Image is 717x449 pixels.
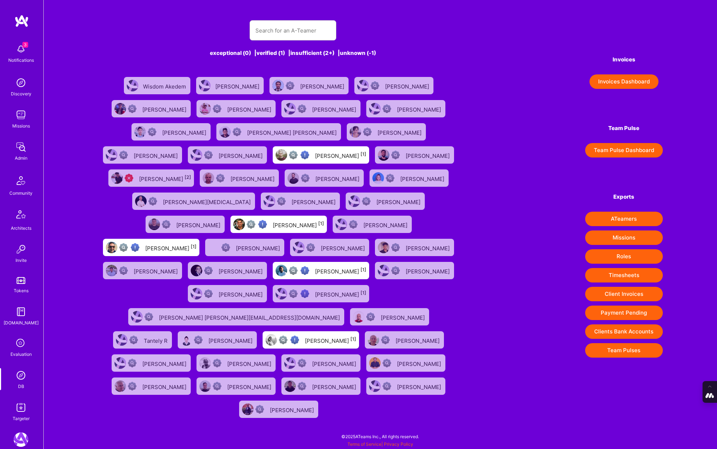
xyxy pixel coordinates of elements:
[357,80,369,91] img: User Avatar
[14,287,29,294] div: Tokens
[125,174,133,182] img: Unqualified
[276,149,287,161] img: User Avatar
[128,382,137,390] img: Not Scrubbed
[298,382,306,390] img: Not Scrubbed
[315,173,361,183] div: [PERSON_NAME]
[247,220,255,229] img: Not fully vetted
[221,243,230,252] img: Not Scrubbed
[289,266,298,275] img: Not fully vetted
[14,368,28,383] img: Admin Search
[585,268,663,282] button: Timesheets
[100,236,202,259] a: User AvatarNot fully vettedHigh Potential User[PERSON_NAME][1]
[347,441,413,447] span: |
[278,351,363,375] a: User AvatarNot Scrubbed[PERSON_NAME]
[264,195,275,207] img: User Avatar
[381,336,390,344] img: Not Scrubbed
[197,167,282,190] a: User AvatarNot Scrubbed[PERSON_NAME]
[106,265,117,276] img: User Avatar
[362,328,447,351] a: User AvatarNot Scrubbed[PERSON_NAME]
[312,358,358,368] div: [PERSON_NAME]
[585,143,663,157] button: Team Pulse Dashboard
[366,312,375,321] img: Not Scrubbed
[383,382,391,390] img: Not Scrubbed
[369,380,381,392] img: User Avatar
[142,358,188,368] div: [PERSON_NAME]
[194,351,278,375] a: User AvatarNot Scrubbed[PERSON_NAME]
[368,334,379,346] img: User Avatar
[301,289,309,298] img: High Potential User
[330,213,415,236] a: User AvatarNot Scrubbed[PERSON_NAME]
[363,97,448,120] a: User AvatarNot Scrubbed[PERSON_NAME]
[14,242,28,256] img: Invite
[109,97,194,120] a: User AvatarNot Scrubbed[PERSON_NAME]
[4,319,39,327] div: [DOMAIN_NAME]
[350,126,361,138] img: User Avatar
[270,259,372,282] a: User AvatarNot fully vettedHigh Potential User[PERSON_NAME][1]
[228,213,330,236] a: User AvatarNot fully vettedHigh Potential User[PERSON_NAME][1]
[391,266,400,275] img: Not Scrubbed
[185,282,270,305] a: User AvatarNot Scrubbed[PERSON_NAME]
[176,220,222,229] div: [PERSON_NAME]
[347,305,432,328] a: User AvatarNot Scrubbed[PERSON_NAME]
[162,220,170,229] img: Not Scrubbed
[115,380,126,392] img: User Avatar
[270,405,315,414] div: [PERSON_NAME]
[362,197,371,206] img: Not Scrubbed
[139,173,191,183] div: [PERSON_NAME]
[396,335,441,345] div: [PERSON_NAME]
[378,242,389,253] img: User Avatar
[144,335,169,345] div: Tantely R
[369,357,381,369] img: User Avatar
[291,197,337,206] div: [PERSON_NAME]
[115,357,126,369] img: User Avatar
[131,243,139,252] img: High Potential User
[11,224,31,232] div: Architects
[585,230,663,245] button: Missions
[315,266,366,275] div: [PERSON_NAME]
[213,104,221,113] img: Not Scrubbed
[13,415,30,422] div: Targeter
[131,311,143,323] img: User Avatar
[162,127,208,137] div: [PERSON_NAME]
[185,259,270,282] a: User AvatarNot Scrubbed[PERSON_NAME]
[204,289,213,298] img: Not Scrubbed
[397,358,442,368] div: [PERSON_NAME]
[397,104,442,113] div: [PERSON_NAME]
[203,172,214,184] img: User Avatar
[204,151,213,159] img: Not Scrubbed
[191,265,202,276] img: User Avatar
[372,236,457,259] a: User AvatarNot Scrubbed[PERSON_NAME]
[110,328,175,351] a: User AvatarNot ScrubbedTantely R
[199,80,211,91] img: User Avatar
[194,97,278,120] a: User AvatarNot Scrubbed[PERSON_NAME]
[208,242,220,253] img: User Avatar
[128,359,137,367] img: Not Scrubbed
[347,441,381,447] a: Terms of Service
[213,120,344,143] a: User AvatarNot Scrubbed[PERSON_NAME] [PERSON_NAME]
[255,405,264,414] img: Not Scrubbed
[391,243,400,252] img: Not Scrubbed
[305,335,356,345] div: [PERSON_NAME]
[290,336,299,344] img: High Potential User
[216,174,225,182] img: Not Scrubbed
[14,337,28,350] i: icon SelectionTeam
[276,288,287,299] img: User Avatar
[318,221,324,226] sup: [1]
[199,380,211,392] img: User Avatar
[367,167,452,190] a: User AvatarNot Scrubbed[PERSON_NAME]
[360,151,366,157] sup: [1]
[18,383,24,390] div: DB
[301,151,309,159] img: High Potential User
[406,150,451,160] div: [PERSON_NAME]
[14,432,28,447] img: A.Team: Leading A.Team's Marketing & DemandGen
[289,151,298,159] img: Not fully vetted
[12,207,30,224] img: Architects
[372,172,384,184] img: User Avatar
[360,267,366,272] sup: [1]
[349,195,360,207] img: User Avatar
[378,149,389,161] img: User Avatar
[43,427,717,445] div: © 2025 ATeams Inc., All rights reserved.
[191,288,202,299] img: User Avatar
[16,256,27,264] div: Invite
